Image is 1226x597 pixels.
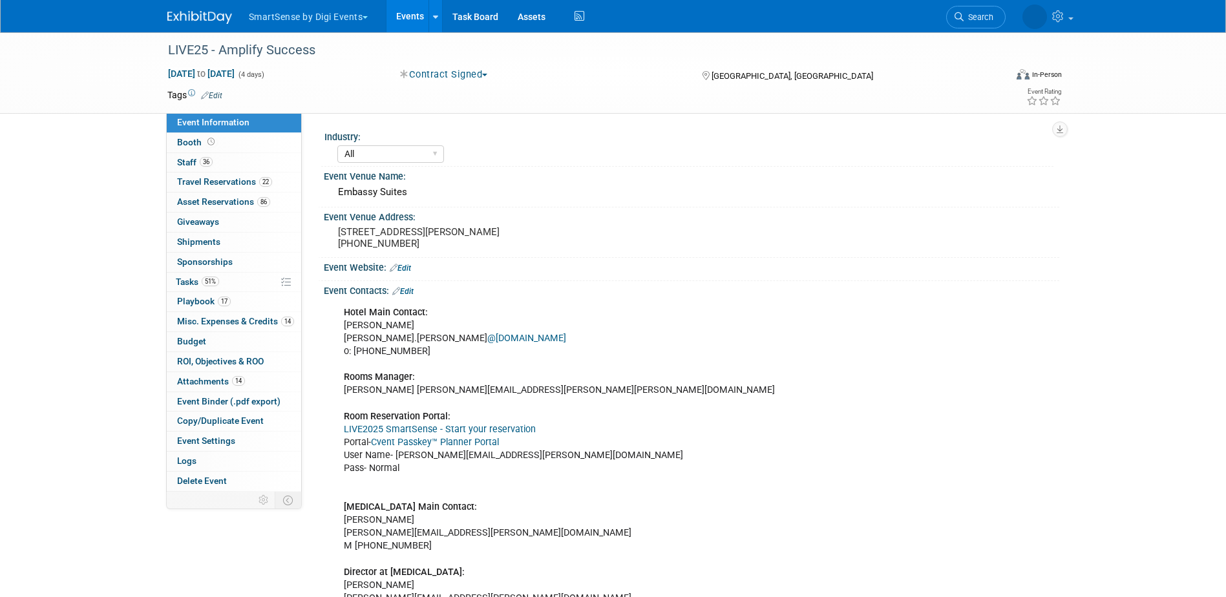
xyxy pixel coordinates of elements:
a: Cvent Passkey™ Planner Portal [371,437,499,448]
span: Sponsorships [177,257,233,267]
div: Industry: [324,127,1053,143]
span: Event Information [177,117,249,127]
img: Abby Allison [1022,5,1047,29]
div: Event Rating [1026,89,1061,95]
span: Booth [177,137,217,147]
a: Event Settings [167,432,301,451]
a: Event Information [167,113,301,132]
a: Event Binder (.pdf export) [167,392,301,412]
a: Search [946,6,1006,28]
a: Tasks51% [167,273,301,292]
a: ROI, Objectives & ROO [167,352,301,372]
span: 22 [259,177,272,187]
div: Event Website: [324,258,1059,275]
td: Tags [167,89,222,101]
span: Copy/Duplicate Event [177,415,264,426]
div: Embassy Suites [333,182,1050,202]
div: Event Contacts: [324,281,1059,298]
pre: [STREET_ADDRESS][PERSON_NAME] [PHONE_NUMBER] [338,226,616,249]
img: Format-Inperson.png [1017,69,1030,79]
span: Budget [177,336,206,346]
a: Giveaways [167,213,301,232]
a: @[DOMAIN_NAME] [487,333,566,344]
b: Hotel Main Contact: [344,307,428,318]
a: Misc. Expenses & Credits14 [167,312,301,331]
span: 14 [232,376,245,386]
span: Logs [177,456,196,466]
span: ROI, Objectives & ROO [177,356,264,366]
a: Shipments [167,233,301,252]
b: Room Reservation Portal: [344,411,450,422]
b: Rooms Manager: [344,372,415,382]
span: Misc. Expenses & Credits [177,316,294,326]
td: Toggle Event Tabs [275,492,301,508]
span: Event Settings [177,435,235,446]
span: Travel Reservations [177,176,272,187]
a: Staff36 [167,153,301,173]
span: Event Binder (.pdf export) [177,396,280,406]
a: Playbook17 [167,292,301,311]
span: 17 [218,297,231,306]
span: 86 [257,197,270,207]
div: Event Venue Name: [324,167,1059,183]
div: LIVE25 - Amplify Success [164,39,986,62]
span: Tasks [176,277,219,287]
div: In-Person [1031,70,1062,79]
span: Delete Event [177,476,227,486]
span: [GEOGRAPHIC_DATA], [GEOGRAPHIC_DATA] [712,71,873,81]
a: Attachments14 [167,372,301,392]
td: Personalize Event Tab Strip [253,492,275,508]
span: (4 days) [237,70,264,79]
a: Edit [392,287,414,296]
b: [MEDICAL_DATA] Main Contact: [344,501,477,512]
div: Event Format [929,67,1062,87]
span: Shipments [177,236,220,247]
a: LIVE2025 SmartSense - Start your reservation [344,424,536,435]
button: Contract Signed [396,68,492,81]
span: 14 [281,317,294,326]
span: Search [964,12,993,22]
a: Edit [201,91,222,100]
div: Event Venue Address: [324,207,1059,224]
span: 36 [200,157,213,167]
a: Asset Reservations86 [167,193,301,212]
span: Booth not reserved yet [205,137,217,147]
a: Copy/Duplicate Event [167,412,301,431]
img: ExhibitDay [167,11,232,24]
span: Asset Reservations [177,196,270,207]
a: Booth [167,133,301,152]
a: Budget [167,332,301,351]
a: Logs [167,452,301,471]
span: Attachments [177,376,245,386]
span: Playbook [177,296,231,306]
span: [DATE] [DATE] [167,68,235,79]
span: to [195,68,207,79]
b: Director at [MEDICAL_DATA]: [344,567,465,578]
a: Sponsorships [167,253,301,272]
span: Staff [177,157,213,167]
a: Delete Event [167,472,301,491]
a: Travel Reservations22 [167,173,301,192]
span: 51% [202,277,219,286]
span: Giveaways [177,216,219,227]
a: Edit [390,264,411,273]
